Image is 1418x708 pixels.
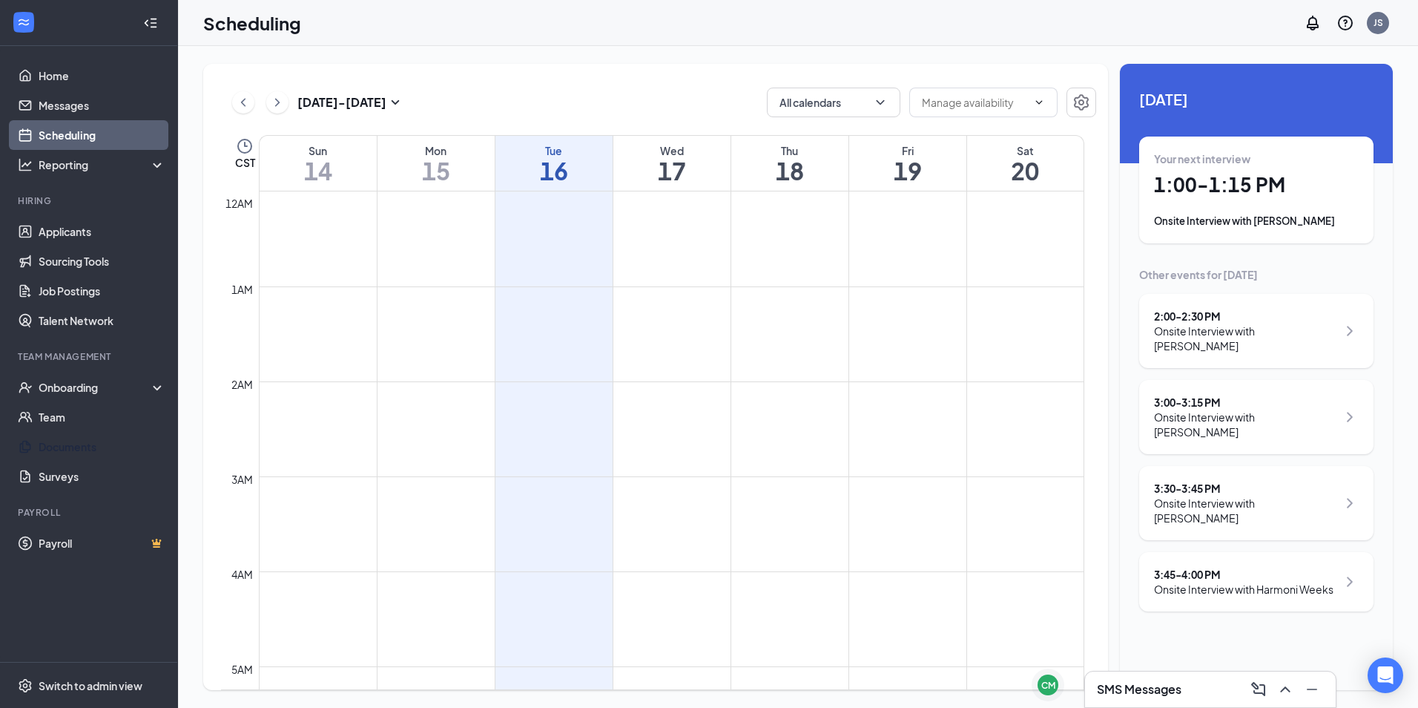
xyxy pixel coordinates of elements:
div: Hiring [18,194,162,207]
svg: Notifications [1304,14,1322,32]
h1: 15 [377,158,495,183]
div: Your next interview [1154,151,1359,166]
div: Open Intercom Messenger [1368,658,1403,693]
a: September 19, 2025 [849,136,966,191]
a: Home [39,61,165,91]
div: 3am [228,471,256,488]
div: 4am [228,566,256,583]
svg: WorkstreamLogo [16,15,31,30]
button: ChevronRight [266,91,288,114]
div: 2:00 - 2:30 PM [1154,309,1337,324]
div: JS [1374,16,1383,29]
svg: Analysis [18,157,33,172]
a: PayrollCrown [39,528,165,558]
div: 3:45 - 4:00 PM [1154,567,1333,582]
svg: Settings [18,678,33,693]
a: Surveys [39,462,165,491]
div: Onsite Interview with [PERSON_NAME] [1154,324,1337,353]
div: Switch to admin view [39,678,142,693]
a: Messages [39,91,165,120]
a: Team [39,402,165,432]
div: Sat [967,143,1084,158]
div: Tue [495,143,613,158]
div: 12am [222,195,256,212]
svg: ComposeMessage [1250,681,1267,698]
div: Onsite Interview with [PERSON_NAME] [1154,214,1359,229]
div: Wed [613,143,731,158]
svg: SmallChevronDown [386,94,404,111]
div: CM [1041,679,1055,692]
svg: ChevronRight [270,94,285,111]
button: Minimize [1300,678,1324,701]
h1: Scheduling [203,10,301,36]
svg: Collapse [143,16,158,30]
div: Payroll [18,506,162,519]
h3: [DATE] - [DATE] [297,94,386,111]
span: [DATE] [1139,88,1374,111]
button: All calendarsChevronDown [767,88,900,117]
svg: ChevronLeft [236,94,251,111]
a: Sourcing Tools [39,246,165,276]
div: Sun [260,143,377,158]
div: Mon [377,143,495,158]
div: 5am [228,661,256,678]
div: Onsite Interview with [PERSON_NAME] [1154,410,1337,439]
h1: 17 [613,158,731,183]
svg: Settings [1072,94,1090,111]
a: September 16, 2025 [495,136,613,191]
svg: QuestionInfo [1336,14,1354,32]
h1: 16 [495,158,613,183]
svg: Minimize [1303,681,1321,698]
a: September 15, 2025 [377,136,495,191]
div: Onsite Interview with Harmoni Weeks [1154,582,1333,597]
button: Settings [1066,88,1096,117]
a: Scheduling [39,120,165,150]
svg: UserCheck [18,380,33,395]
div: Thu [731,143,848,158]
svg: ChevronUp [1276,681,1294,698]
a: September 20, 2025 [967,136,1084,191]
svg: ChevronRight [1341,408,1359,426]
input: Manage availability [922,94,1027,111]
h1: 20 [967,158,1084,183]
h3: SMS Messages [1097,681,1181,698]
svg: ChevronRight [1341,322,1359,340]
button: ChevronUp [1273,678,1297,701]
button: ComposeMessage [1247,678,1270,701]
div: 2am [228,376,256,393]
div: 1am [228,281,256,298]
h1: 1:00 - 1:15 PM [1154,172,1359,197]
svg: ChevronDown [1033,96,1045,108]
a: September 14, 2025 [260,136,377,191]
div: Onboarding [39,380,153,395]
svg: Clock [236,137,254,155]
div: Other events for [DATE] [1139,267,1374,282]
h1: 14 [260,158,377,183]
div: Team Management [18,350,162,363]
div: Reporting [39,157,166,172]
button: ChevronLeft [232,91,254,114]
svg: ChevronRight [1341,573,1359,591]
h1: 19 [849,158,966,183]
a: Job Postings [39,276,165,306]
a: September 17, 2025 [613,136,731,191]
div: Fri [849,143,966,158]
div: 3:30 - 3:45 PM [1154,481,1337,496]
svg: ChevronDown [873,95,888,110]
a: September 18, 2025 [731,136,848,191]
div: 3:00 - 3:15 PM [1154,395,1337,410]
svg: ChevronRight [1341,494,1359,512]
a: Documents [39,432,165,462]
div: Onsite Interview with [PERSON_NAME] [1154,496,1337,525]
span: CST [235,155,255,170]
a: Talent Network [39,306,165,335]
a: Applicants [39,217,165,246]
h1: 18 [731,158,848,183]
